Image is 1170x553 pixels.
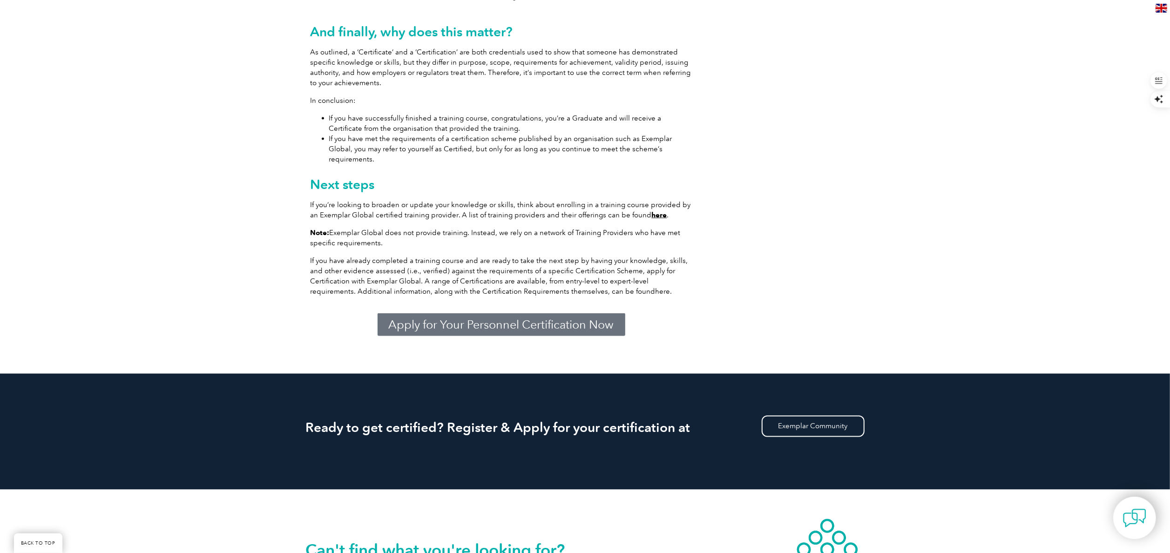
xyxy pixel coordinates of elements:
p: As outlined, a ‘Certificate’ and a ‘Certification’ are both credentials used to show that someone... [311,47,692,88]
li: If you have met the requirements of a certification scheme published by an organisation such as E... [329,134,692,164]
p: If you’re looking to broaden or update your knowledge or skills, think about enrolling in a train... [311,200,692,220]
a: here. [656,287,672,296]
a: Exemplar Community [762,416,865,437]
a: BACK TO TOP [14,533,62,553]
span: Apply for Your Personnel Certification Now [389,319,614,330]
h2: Ready to get certified? Register & Apply for your certification at [306,420,865,435]
h2: Next steps [311,177,692,192]
p: Exemplar Global does not provide training. Instead, we rely on a network of Training Providers wh... [311,228,692,248]
a: Apply for Your Personnel Certification Now [378,313,625,336]
p: If you have already completed a training course and are ready to take the next step by having you... [311,256,692,297]
img: en [1156,4,1167,13]
li: If you have successfully finished a training course, congratulations, you’re a Graduate and will ... [329,113,692,134]
h2: And finally, why does this matter? [311,24,692,39]
a: here [652,211,667,219]
p: In conclusion: [311,95,692,106]
strong: Note: [311,229,330,237]
img: contact-chat.png [1123,506,1146,530]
